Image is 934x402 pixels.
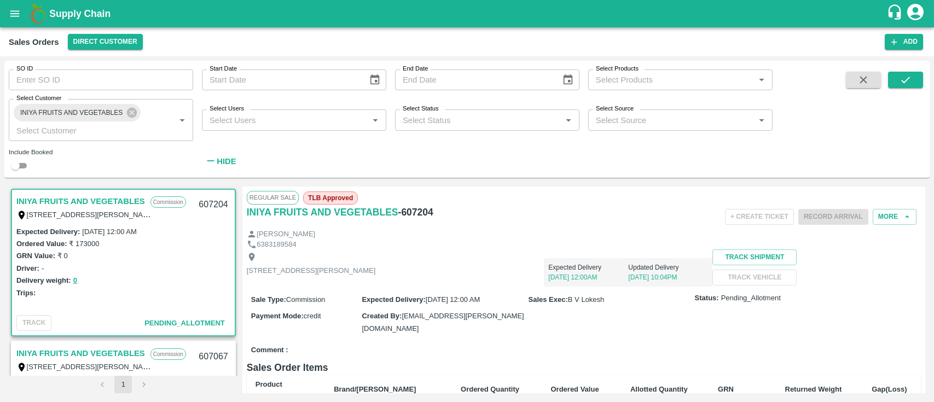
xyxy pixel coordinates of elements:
b: Allotted Quantity [630,385,688,393]
button: More [873,209,916,225]
span: INIYA FRUITS AND VEGETABLES [14,107,129,119]
span: Regular Sale [247,191,299,204]
label: ₹ 173000 [69,240,99,248]
input: Select Products [591,73,751,87]
label: Comment : [251,345,288,356]
b: Gap(Loss) [872,385,907,393]
input: End Date [395,69,553,90]
label: Status: [695,293,719,304]
div: SKU [256,391,316,400]
button: Track Shipment [712,249,797,265]
a: INIYA FRUITS AND VEGETABLES [16,346,145,360]
span: [EMAIL_ADDRESS][PERSON_NAME][DOMAIN_NAME] [362,312,524,332]
label: End Date [403,65,428,73]
b: Product [256,380,282,388]
label: Select Users [210,104,244,113]
span: credit [304,312,321,320]
label: Driver: [16,264,39,272]
nav: pagination navigation [92,376,154,393]
label: Start Date [210,65,237,73]
span: [DATE] 12:00 AM [426,295,480,304]
input: Select Source [591,113,751,127]
p: Expected Delivery [548,263,628,272]
button: open drawer [2,1,27,26]
label: Created By : [362,312,402,320]
label: Ordered Value: [16,240,67,248]
button: Open [755,113,769,127]
b: Brand/[PERSON_NAME] [334,385,416,393]
label: Delivery weight: [16,276,71,284]
h6: - 607204 [398,205,433,220]
button: Hide [202,152,239,171]
b: Ordered Value [550,385,599,393]
label: Payment Mode : [251,312,304,320]
div: 607204 [192,192,234,218]
b: GRN [718,385,734,393]
button: Open [561,113,576,127]
a: Supply Chain [49,6,886,21]
button: Open [755,73,769,87]
label: Expected Delivery : [16,228,80,236]
label: - [42,264,44,272]
label: SO ID [16,65,33,73]
input: Enter SO ID [9,69,193,90]
input: Start Date [202,69,360,90]
label: Sale Type : [251,295,286,304]
label: Select Source [596,104,634,113]
div: Include Booked [9,147,193,157]
button: Choose date [364,69,385,90]
p: [DATE] 10:04PM [628,272,708,282]
button: 0 [73,275,77,287]
strong: Hide [217,157,236,166]
label: Trips: [16,289,36,297]
button: Open [368,113,382,127]
p: [PERSON_NAME] [257,229,315,240]
button: Select DC [68,34,143,50]
input: Select Customer [12,123,158,137]
button: Add [885,34,923,50]
b: Returned Weight [785,385,842,393]
label: [STREET_ADDRESS][PERSON_NAME] [27,362,156,371]
img: logo [27,3,49,25]
button: Choose date [558,69,578,90]
label: Select Products [596,65,639,73]
label: Select Customer [16,94,61,103]
h6: Sales Order Items [247,360,921,375]
label: Select Status [403,104,439,113]
p: [DATE] 12:00AM [548,272,628,282]
b: Supply Chain [49,8,111,19]
p: [STREET_ADDRESS][PERSON_NAME] [247,266,376,276]
button: Open [175,113,189,127]
p: Commission [150,348,186,360]
span: Pending_Allotment [721,293,781,304]
label: [STREET_ADDRESS][PERSON_NAME] [27,210,156,219]
div: account of current user [906,2,925,25]
a: INIYA FRUITS AND VEGETABLES [247,205,398,220]
input: Select Status [398,113,558,127]
span: B V Lokesh [568,295,605,304]
div: customer-support [886,4,906,24]
span: Commission [286,295,326,304]
span: Please dispatch the trip before ending [798,212,868,220]
label: GRN Value: [16,252,55,260]
div: INIYA FRUITS AND VEGETABLES [14,104,141,121]
div: Sales Orders [9,35,59,49]
span: TLB Approved [303,191,358,205]
label: ₹ 0 [57,252,68,260]
p: Updated Delivery [628,263,708,272]
label: Expected Delivery : [362,295,425,304]
p: Commission [150,196,186,208]
a: INIYA FRUITS AND VEGETABLES [16,194,145,208]
p: 6383189584 [257,240,296,250]
span: Pending_Allotment [144,319,225,327]
label: Sales Exec : [529,295,568,304]
b: Ordered Quantity [461,385,519,393]
div: 607067 [192,344,234,370]
input: Select Users [205,113,365,127]
label: [DATE] 12:00 AM [82,228,136,236]
button: page 1 [114,376,132,393]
